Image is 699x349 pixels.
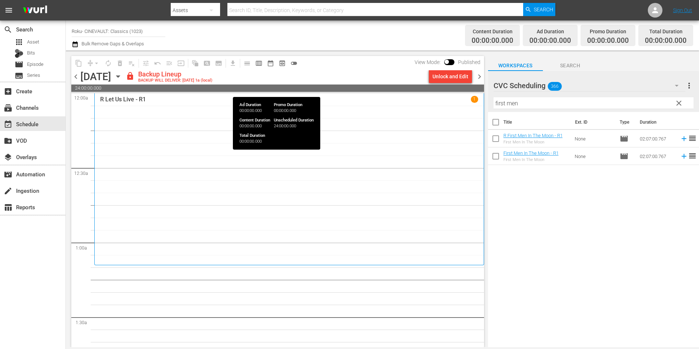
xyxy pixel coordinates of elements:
span: Search [534,3,553,16]
span: Fill episodes with ad slates [163,57,175,69]
div: CVC Scheduling [494,75,685,96]
span: Asset [27,38,39,46]
td: 02:07:00.767 [637,130,677,147]
button: Unlock and Edit [429,70,472,83]
span: Episode [620,152,628,161]
button: clear [673,97,684,109]
div: First Men In The Moon [503,157,559,162]
span: chevron_left [71,72,80,81]
svg: Add to Schedule [680,152,688,160]
span: Bits [27,49,35,57]
span: chevron_right [475,72,484,81]
td: None [572,147,617,165]
a: First Men In The Moon - R1 [503,150,559,156]
span: preview_outlined [279,60,286,67]
svg: Add to Schedule [680,135,688,143]
span: Overlays [4,153,12,162]
span: Refresh All Search Blocks [187,56,201,70]
span: toggle_off [290,60,298,67]
a: Sign Out [673,7,692,13]
span: menu [4,6,13,15]
span: Episode [620,134,628,143]
span: date_range_outlined [267,60,274,67]
span: Schedule [4,120,12,129]
span: View Backup [276,57,288,69]
td: None [572,130,617,147]
span: 00:00:00.000 [529,37,571,45]
p: R Let Us Live - R1 [100,96,146,103]
span: Series [27,72,40,79]
div: First Men In The Moon [503,140,563,145]
span: Search [543,61,598,70]
span: Episode [27,61,44,68]
span: reorder [688,134,697,143]
div: Unlock and Edit [432,70,468,83]
th: Ext. ID [571,112,615,132]
span: Create Search Block [201,57,213,69]
span: Update Metadata from Key Asset [175,57,187,69]
span: Reports [4,203,12,212]
span: Week Calendar View [253,57,265,69]
span: 24:00:00.000 [71,85,484,92]
span: Create [4,87,12,96]
img: ans4CAIJ8jUAAAAAAAAAAAAAAAAAAAAAAAAgQb4GAAAAAAAAAAAAAAAAAAAAAAAAJMjXAAAAAAAAAAAAAAAAAAAAAAAAgAT5G... [18,2,53,19]
span: Remove Gaps & Overlaps [84,57,102,69]
span: Published [454,59,484,65]
span: 00:00:00.000 [472,37,513,45]
td: 02:07:00.767 [637,147,677,165]
span: Channels [4,104,12,112]
div: Backup Lineup [138,70,212,78]
button: more_vert [685,77,694,94]
div: [DATE] [80,71,111,83]
span: Episode [15,60,23,69]
a: R First Men In The Moon - R1 [503,133,563,138]
span: Automation [4,170,12,179]
span: Copy Lineup [73,57,84,69]
span: 00:00:00.000 [645,37,687,45]
span: Ingestion [4,187,12,195]
span: Series [15,71,23,80]
span: Clear Lineup [126,57,137,69]
span: Bulk Remove Gaps & Overlaps [80,41,144,46]
div: Promo Duration [587,26,629,37]
span: 00:00:00.000 [587,37,629,45]
th: Title [503,112,571,132]
span: more_vert [685,81,694,90]
span: View Mode: [411,59,444,65]
th: Type [615,112,635,132]
span: Select an event to delete [114,57,126,69]
span: Asset [15,38,23,46]
div: BACKUP WILL DELIVER: [DATE] 1a (local) [138,78,212,83]
span: calendar_view_week_outlined [255,60,262,67]
span: Month Calendar View [265,57,276,69]
span: Workspaces [488,61,543,70]
span: Revert to Primary Episode [152,57,163,69]
span: Download as CSV [224,56,239,70]
div: Content Duration [472,26,513,37]
span: Toggle to switch from Published to Draft view. [444,59,449,64]
div: Total Duration [645,26,687,37]
span: VOD [4,136,12,145]
p: 1 [473,97,476,102]
span: Day Calendar View [239,56,253,70]
button: Search [523,3,555,16]
span: Search [4,25,12,34]
span: clear [675,99,683,108]
span: lock [126,72,135,80]
div: Ad Duration [529,26,571,37]
div: Bits [15,49,23,58]
th: Duration [635,112,679,132]
span: reorder [688,151,697,160]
